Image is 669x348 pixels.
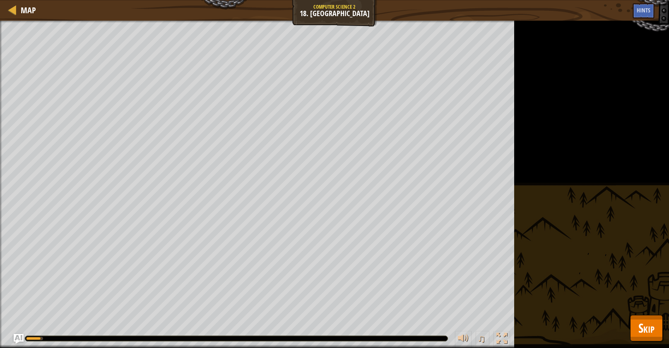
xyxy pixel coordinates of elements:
[476,331,490,348] button: ♫
[630,315,663,341] button: Skip
[637,6,650,14] span: Hints
[21,5,36,16] span: Map
[17,5,36,16] a: Map
[14,334,24,344] button: Ask AI
[455,331,472,348] button: Adjust volume
[493,331,510,348] button: Toggle fullscreen
[477,332,486,345] span: ♫
[638,319,655,336] span: Skip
